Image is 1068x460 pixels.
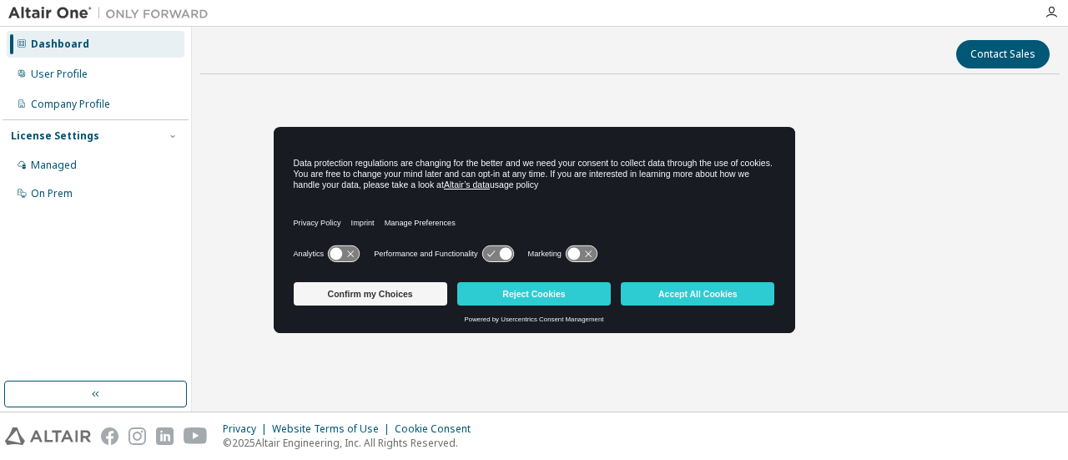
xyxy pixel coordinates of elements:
[184,427,208,445] img: youtube.svg
[31,187,73,200] div: On Prem
[223,422,272,436] div: Privacy
[956,40,1050,68] button: Contact Sales
[156,427,174,445] img: linkedin.svg
[31,68,88,81] div: User Profile
[272,422,395,436] div: Website Terms of Use
[223,436,481,450] p: © 2025 Altair Engineering, Inc. All Rights Reserved.
[5,427,91,445] img: altair_logo.svg
[31,98,110,111] div: Company Profile
[8,5,217,22] img: Altair One
[11,129,99,143] div: License Settings
[128,427,146,445] img: instagram.svg
[31,38,89,51] div: Dashboard
[101,427,118,445] img: facebook.svg
[395,422,481,436] div: Cookie Consent
[31,159,77,172] div: Managed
